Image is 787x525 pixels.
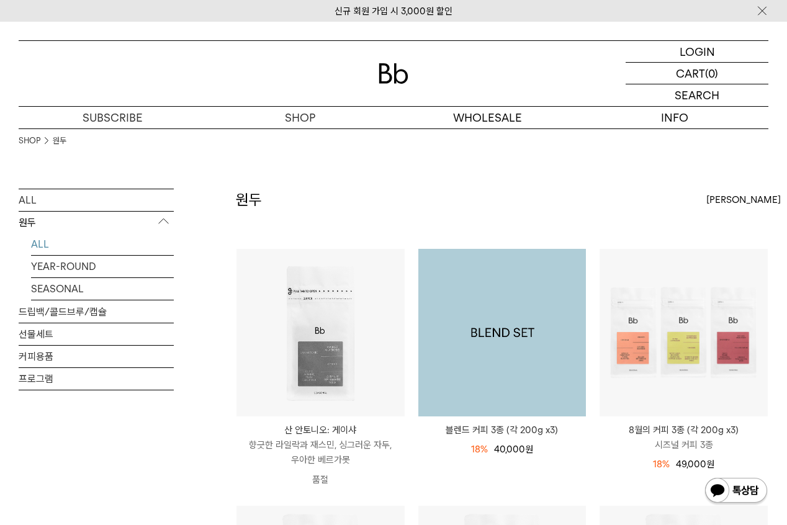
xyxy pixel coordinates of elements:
p: CART [676,63,705,84]
span: 원 [706,459,714,470]
p: 원두 [19,212,174,234]
a: 선물세트 [19,323,174,345]
span: 원 [525,444,533,455]
span: 49,000 [676,459,714,470]
p: LOGIN [680,41,715,62]
img: 카카오톡 채널 1:1 채팅 버튼 [704,477,768,506]
a: CART (0) [626,63,768,84]
a: SEASONAL [31,278,174,300]
a: ALL [31,233,174,255]
p: 8월의 커피 3종 (각 200g x3) [600,423,768,437]
p: 시즈널 커피 3종 [600,437,768,452]
a: 커피용품 [19,346,174,367]
a: 산 안토니오: 게이샤 향긋한 라일락과 재스민, 싱그러운 자두, 우아한 베르가못 [236,423,405,467]
a: 드립백/콜드브루/캡슐 [19,301,174,323]
a: LOGIN [626,41,768,63]
a: SHOP [206,107,393,128]
img: 산 안토니오: 게이샤 [236,249,405,417]
p: (0) [705,63,718,84]
p: 산 안토니오: 게이샤 [236,423,405,437]
img: 1000001179_add2_053.png [418,249,587,417]
a: 신규 회원 가입 시 3,000원 할인 [335,6,452,17]
img: 로고 [379,63,408,84]
h2: 원두 [236,189,262,210]
div: 18% [471,442,488,457]
a: 원두 [53,135,66,147]
p: WHOLESALE [393,107,581,128]
a: 블렌드 커피 3종 (각 200g x3) [418,423,587,437]
a: SUBSCRIBE [19,107,206,128]
span: [PERSON_NAME] [706,192,781,207]
a: 블렌드 커피 3종 (각 200g x3) [418,249,587,417]
a: 8월의 커피 3종 (각 200g x3) 시즈널 커피 3종 [600,423,768,452]
a: YEAR-ROUND [31,256,174,277]
a: SHOP [19,135,40,147]
span: 40,000 [494,444,533,455]
a: 프로그램 [19,368,174,390]
p: 품절 [236,467,405,492]
a: ALL [19,189,174,211]
p: 향긋한 라일락과 재스민, 싱그러운 자두, 우아한 베르가못 [236,437,405,467]
p: INFO [581,107,768,128]
p: SEARCH [675,84,719,106]
div: 18% [653,457,670,472]
img: 8월의 커피 3종 (각 200g x3) [600,249,768,417]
